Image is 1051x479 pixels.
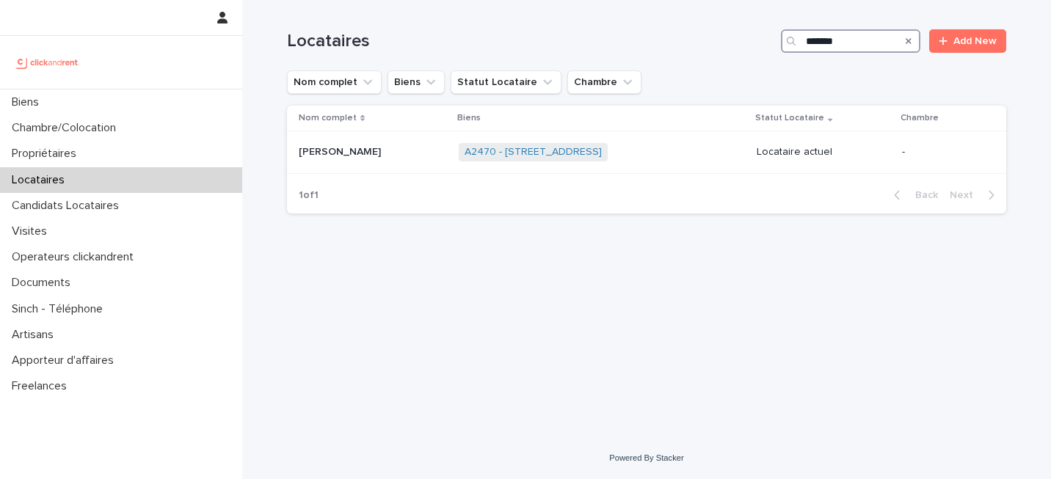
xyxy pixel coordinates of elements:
span: Add New [953,36,997,46]
p: 1 of 1 [287,178,330,213]
button: Biens [388,70,445,94]
img: UCB0brd3T0yccxBKYDjQ [12,48,83,77]
p: Artisans [6,328,65,342]
p: Biens [457,110,481,126]
p: Biens [6,95,51,109]
button: Next [944,189,1006,202]
p: Apporteur d'affaires [6,354,126,368]
a: A2470 - [STREET_ADDRESS] [465,146,602,158]
p: Operateurs clickandrent [6,250,145,264]
p: Locataires [6,173,76,187]
p: Propriétaires [6,147,88,161]
button: Chambre [567,70,641,94]
input: Search [781,29,920,53]
p: Visites [6,224,59,238]
h1: Locataires [287,31,775,52]
p: [PERSON_NAME] [299,143,384,158]
p: Chambre [901,110,939,126]
tr: [PERSON_NAME][PERSON_NAME] A2470 - [STREET_ADDRESS] Locataire actuel- [287,131,1006,174]
p: Chambre/Colocation [6,121,128,135]
button: Nom complet [287,70,382,94]
p: Statut Locataire [755,110,824,126]
p: - [902,146,983,158]
p: Documents [6,276,82,290]
p: Candidats Locataires [6,199,131,213]
button: Back [882,189,944,202]
p: Freelances [6,379,79,393]
p: Nom complet [299,110,357,126]
span: Next [950,190,982,200]
p: Sinch - Téléphone [6,302,114,316]
span: Back [906,190,938,200]
a: Powered By Stacker [609,453,683,462]
a: Add New [929,29,1006,53]
p: Locataire actuel [757,146,890,158]
button: Statut Locataire [451,70,561,94]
